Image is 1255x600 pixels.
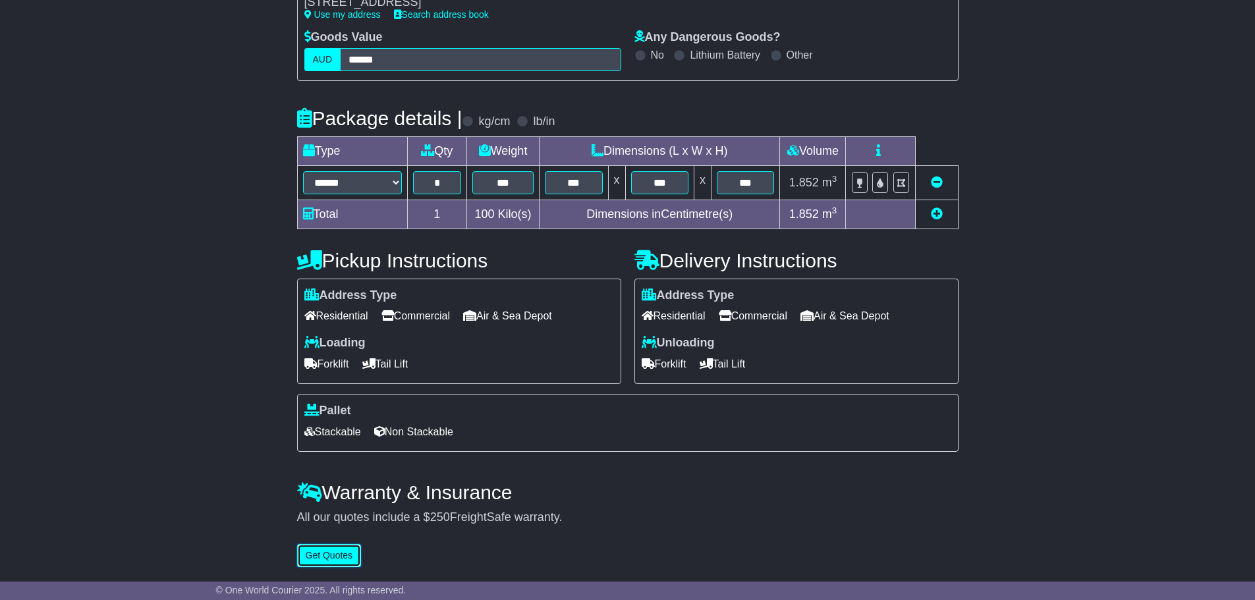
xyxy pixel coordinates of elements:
td: Dimensions in Centimetre(s) [540,200,780,229]
span: Residential [642,306,706,326]
label: No [651,49,664,61]
a: Search address book [394,9,489,20]
label: Other [787,49,813,61]
span: Stackable [304,422,361,442]
label: Unloading [642,336,715,350]
span: © One World Courier 2025. All rights reserved. [216,585,406,595]
td: Type [297,136,407,165]
label: Address Type [642,288,735,303]
td: 1 [407,200,467,229]
h4: Warranty & Insurance [297,481,959,503]
span: 100 [475,207,495,221]
label: Loading [304,336,366,350]
sup: 3 [832,205,837,215]
span: Commercial [719,306,787,326]
span: Commercial [381,306,450,326]
a: Add new item [931,207,943,221]
td: Total [297,200,407,229]
button: Get Quotes [297,544,362,567]
td: Weight [467,136,540,165]
td: Volume [780,136,846,165]
label: lb/in [533,115,555,129]
a: Use my address [304,9,381,20]
span: Forklift [642,354,686,374]
label: Pallet [304,404,351,418]
span: Forklift [304,354,349,374]
label: Any Dangerous Goods? [634,30,781,45]
label: Goods Value [304,30,383,45]
span: 1.852 [789,207,819,221]
span: Air & Sea Depot [463,306,552,326]
a: Remove this item [931,176,943,189]
span: Air & Sea Depot [800,306,889,326]
sup: 3 [832,174,837,184]
span: Tail Lift [362,354,408,374]
td: x [694,165,711,200]
span: 1.852 [789,176,819,189]
span: m [822,176,837,189]
span: Tail Lift [700,354,746,374]
h4: Package details | [297,107,462,129]
div: All our quotes include a $ FreightSafe warranty. [297,510,959,525]
label: AUD [304,48,341,71]
label: Address Type [304,288,397,303]
td: Qty [407,136,467,165]
span: Residential [304,306,368,326]
h4: Delivery Instructions [634,250,959,271]
td: Dimensions (L x W x H) [540,136,780,165]
label: Lithium Battery [690,49,760,61]
h4: Pickup Instructions [297,250,621,271]
span: Non Stackable [374,422,453,442]
span: 250 [430,510,450,524]
span: m [822,207,837,221]
label: kg/cm [478,115,510,129]
td: Kilo(s) [467,200,540,229]
td: x [608,165,625,200]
